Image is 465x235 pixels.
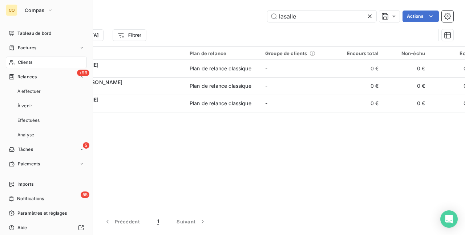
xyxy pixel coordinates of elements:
[403,11,439,22] button: Actions
[267,11,376,22] input: Rechercher
[190,65,251,72] div: Plan de relance classique
[383,95,429,112] td: 0 €
[77,70,89,76] span: +99
[265,65,267,71] span: -
[265,100,267,106] span: -
[17,210,67,217] span: Paramètres et réglages
[17,195,44,202] span: Notifications
[383,60,429,77] td: 0 €
[50,103,181,111] span: 6052
[190,82,251,90] div: Plan de relance classique
[17,181,33,187] span: Imports
[17,88,41,95] span: À effectuer
[17,74,37,80] span: Relances
[336,77,383,95] td: 0 €
[18,146,33,153] span: Tâches
[6,222,87,234] a: Aide
[18,161,40,167] span: Paiements
[17,117,40,124] span: Effectuées
[341,50,379,56] div: Encours total
[17,224,27,231] span: Aide
[149,214,168,229] button: 1
[190,100,251,107] div: Plan de relance classique
[17,30,51,37] span: Tableau de bord
[336,60,383,77] td: 0 €
[113,29,146,41] button: Filtrer
[50,69,181,76] span: 75260
[265,50,307,56] span: Groupe de clients
[18,45,36,51] span: Factures
[25,7,44,13] span: Compas
[6,4,17,16] div: CO
[336,95,383,112] td: 0 €
[18,59,32,66] span: Clients
[50,86,181,93] span: 5999
[83,142,89,149] span: 5
[440,210,458,228] div: Open Intercom Messenger
[81,191,89,198] span: 55
[17,103,32,109] span: À venir
[157,218,159,225] span: 1
[265,83,267,89] span: -
[383,77,429,95] td: 0 €
[95,214,149,229] button: Précédent
[168,214,215,229] button: Suivant
[190,50,256,56] div: Plan de relance
[17,132,34,138] span: Analyse
[387,50,425,56] div: Non-échu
